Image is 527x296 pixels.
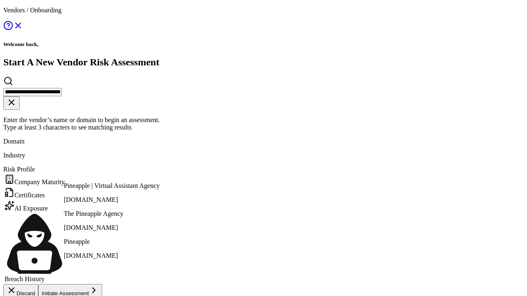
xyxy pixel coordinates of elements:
[64,252,160,259] p: [DOMAIN_NAME]
[3,152,524,159] p: Industry
[3,138,524,145] p: Domain
[64,196,160,203] p: [DOMAIN_NAME]
[64,238,160,245] p: Pineapple
[64,182,160,259] div: Suggestions
[64,182,160,190] p: Pineapple | Virtual Assistant Agency
[3,116,524,131] p: Enter the vendor’s name or domain to begin an assessment. Type at least 3 characters to see match...
[5,174,65,186] div: Company Maturity
[3,7,524,14] p: Vendors / Onboarding
[5,214,65,283] div: Breach History
[64,224,160,231] p: [DOMAIN_NAME]
[5,187,65,199] div: Certificates
[5,201,65,212] div: AI Exposure
[3,166,524,173] div: Risk Profile
[3,57,524,68] h2: Start A New Vendor Risk Assessment
[64,210,160,217] p: The Pineapple Agency
[3,41,524,48] h5: Welcome back,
